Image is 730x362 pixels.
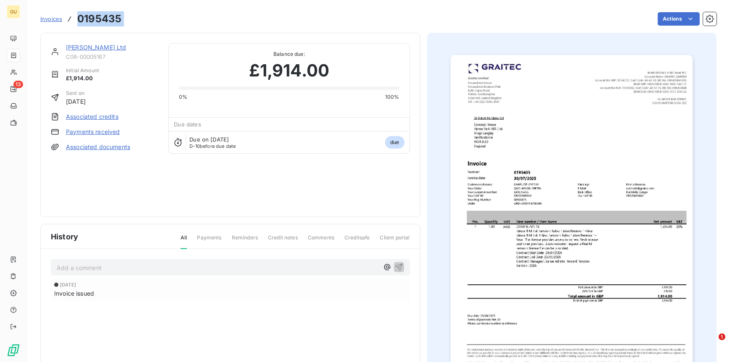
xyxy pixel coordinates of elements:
div: GU [7,5,20,18]
span: £1,914.00 [249,58,329,83]
iframe: Intercom live chat [701,333,722,354]
span: Invoices [40,16,62,22]
a: Associated documents [66,143,130,151]
span: £1,914.00 [66,74,99,83]
span: History [51,231,78,242]
span: 100% [385,93,399,101]
button: Actions [658,12,700,26]
a: [PERSON_NAME] Ltd [66,44,126,51]
span: Due dates [174,121,201,128]
span: All [181,234,187,249]
span: due [385,136,404,149]
a: 13 [7,82,20,96]
span: Initial Amount [66,67,99,74]
img: Logo LeanPay [7,344,20,357]
span: 13 [13,81,23,88]
span: 1 [719,333,725,340]
span: Reminders [232,234,258,248]
span: Invoice issued [54,289,94,298]
span: [DATE] [60,282,76,287]
a: Associated credits [66,113,118,121]
span: Creditsafe [344,234,370,248]
a: Payments received [66,128,120,136]
span: Due on [DATE] [189,136,229,143]
span: D-10 [189,143,200,149]
span: 0% [179,93,187,101]
a: Invoices [40,15,62,23]
span: Client portal [380,234,410,248]
span: Balance due: [179,50,399,58]
span: Payments [197,234,221,248]
span: [DATE] [66,97,86,106]
span: before due date [189,144,236,149]
span: C08-00005167 [66,53,158,60]
span: Comments [308,234,334,248]
h3: 0195435 [77,11,121,26]
span: Sent on [66,89,86,97]
span: Credit notes [268,234,298,248]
